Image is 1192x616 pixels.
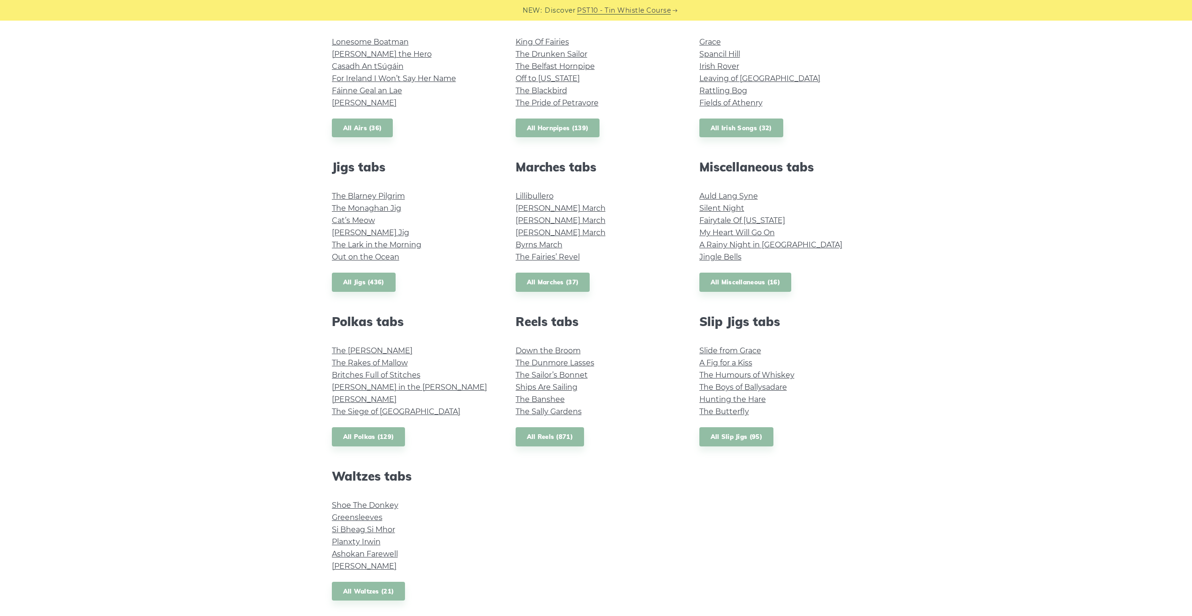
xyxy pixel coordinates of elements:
[699,86,747,95] a: Rattling Bog
[699,119,783,138] a: All Irish Songs (32)
[516,273,590,292] a: All Marches (37)
[332,582,405,601] a: All Waltzes (21)
[516,74,580,83] a: Off to [US_STATE]
[699,160,861,174] h2: Miscellaneous tabs
[516,395,565,404] a: The Banshee
[332,252,399,261] a: Out on the Ocean
[699,371,795,379] a: The Humours of Whiskey
[332,192,405,200] a: The Blarney Pilgrim
[332,160,493,174] h2: Jigs tabs
[516,86,567,95] a: The Blackbird
[516,216,606,225] a: [PERSON_NAME] March
[523,5,542,16] span: NEW:
[516,252,580,261] a: The Fairies’ Revel
[516,358,594,367] a: The Dunmore Lasses
[332,427,405,446] a: All Polkas (129)
[699,98,763,107] a: Fields of Athenry
[699,74,820,83] a: Leaving of [GEOGRAPHIC_DATA]
[545,5,576,16] span: Discover
[516,98,599,107] a: The Pride of Petravore
[332,273,396,292] a: All Jigs (436)
[332,86,402,95] a: Fáinne Geal an Lae
[332,314,493,329] h2: Polkas tabs
[699,37,721,46] a: Grace
[332,549,398,558] a: Ashokan Farewell
[516,192,554,200] a: Lillibullero
[332,371,420,379] a: Britches Full of Stitches
[332,119,393,138] a: All Airs (36)
[516,228,606,237] a: [PERSON_NAME] March
[516,427,585,446] a: All Reels (871)
[699,427,773,446] a: All Slip Jigs (95)
[516,371,588,379] a: The Sailor’s Bonnet
[332,50,432,59] a: [PERSON_NAME] the Hero
[699,395,766,404] a: Hunting the Hare
[699,252,742,261] a: Jingle Bells
[332,525,395,534] a: Si­ Bheag Si­ Mhor
[332,469,493,483] h2: Waltzes tabs
[332,513,382,522] a: Greensleeves
[699,62,739,71] a: Irish Rover
[699,204,744,213] a: Silent Night
[699,383,787,392] a: The Boys of Ballysadare
[516,160,677,174] h2: Marches tabs
[699,50,740,59] a: Spancil Hill
[516,240,562,249] a: Byrns March
[332,383,487,392] a: [PERSON_NAME] in the [PERSON_NAME]
[699,358,752,367] a: A Fig for a Kiss
[516,119,600,138] a: All Hornpipes (139)
[699,216,785,225] a: Fairytale Of [US_STATE]
[332,37,409,46] a: Lonesome Boatman
[332,562,397,571] a: [PERSON_NAME]
[332,358,408,367] a: The Rakes of Mallow
[699,240,842,249] a: A Rainy Night in [GEOGRAPHIC_DATA]
[332,98,397,107] a: [PERSON_NAME]
[699,314,861,329] h2: Slip Jigs tabs
[332,228,409,237] a: [PERSON_NAME] Jig
[516,37,569,46] a: King Of Fairies
[516,383,577,392] a: Ships Are Sailing
[699,273,792,292] a: All Miscellaneous (16)
[332,346,412,355] a: The [PERSON_NAME]
[699,228,775,237] a: My Heart Will Go On
[332,204,401,213] a: The Monaghan Jig
[699,346,761,355] a: Slide from Grace
[577,5,671,16] a: PST10 - Tin Whistle Course
[332,395,397,404] a: [PERSON_NAME]
[332,216,375,225] a: Cat’s Meow
[516,204,606,213] a: [PERSON_NAME] March
[699,192,758,200] a: Auld Lang Syne
[699,407,749,416] a: The Butterfly
[516,407,582,416] a: The Sally Gardens
[332,74,456,83] a: For Ireland I Won’t Say Her Name
[516,346,581,355] a: Down the Broom
[516,62,595,71] a: The Belfast Hornpipe
[332,62,404,71] a: Casadh An tSúgáin
[332,240,421,249] a: The Lark in the Morning
[516,50,587,59] a: The Drunken Sailor
[332,501,398,510] a: Shoe The Donkey
[516,314,677,329] h2: Reels tabs
[332,407,460,416] a: The Siege of [GEOGRAPHIC_DATA]
[332,537,381,546] a: Planxty Irwin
